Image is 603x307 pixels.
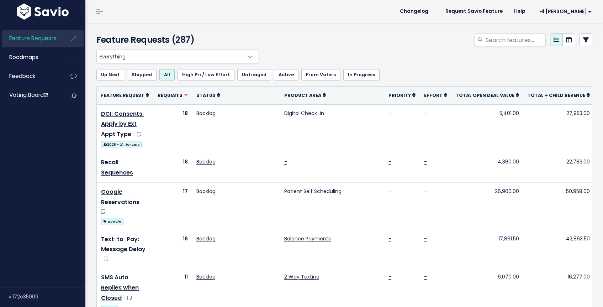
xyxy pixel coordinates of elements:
[451,153,523,183] td: 4,360.00
[528,92,585,98] span: Total + Child Revenue
[2,30,59,47] a: Feature Requests
[9,72,35,80] span: Feedback
[523,230,594,268] td: 42,863.50
[101,273,139,302] a: SMS Auto Replies when Closed
[388,92,411,98] span: Priority
[153,182,192,230] td: 17
[127,69,157,80] a: Shipped
[9,91,48,99] span: Voting Board
[424,235,427,242] a: -
[153,153,192,183] td: 18
[101,188,139,206] a: Google Reservations
[101,92,149,99] a: Feature Request
[424,188,427,195] a: -
[96,69,592,80] ul: Filter feature requests
[451,230,523,268] td: 17,861.50
[424,158,427,165] a: -
[159,69,175,80] a: All
[451,182,523,230] td: 26,900.00
[9,53,38,61] span: Roadmaps
[284,273,319,280] a: 2 Way Texting
[196,92,220,99] a: Status
[153,104,192,153] td: 18
[523,182,594,230] td: 50,958.00
[284,92,326,99] a: Product Area
[96,49,258,63] span: Everything
[424,273,427,280] a: -
[101,158,133,177] a: Recall Sequences
[101,110,144,139] a: DCI: Consents: Apply by Ext Appt Type
[153,230,192,268] td: 16
[101,235,146,254] a: Text-to-Pay: Message Delay
[528,92,590,99] a: Total + Child Revenue
[388,92,416,99] a: Priority
[523,104,594,153] td: 27,953.00
[101,218,123,225] span: google
[96,69,124,80] a: Up Next
[158,92,183,98] span: Requests
[2,68,59,84] a: Feedback
[451,104,523,153] td: 5,401.00
[284,235,331,242] a: Balance Payments
[9,35,57,42] span: Feature Requests
[388,188,391,195] a: -
[9,287,85,306] div: v.172e35009
[237,69,271,80] a: Untriaged
[388,235,391,242] a: -
[96,33,255,46] h4: Feature Requests (287)
[508,6,531,17] a: Help
[101,140,142,149] a: 2025 - Q1: January
[400,9,428,14] span: Changelog
[196,158,216,165] a: Backlog
[388,158,391,165] a: -
[284,188,342,195] a: Patient Self Scheduling
[343,69,380,80] a: In Progress
[196,235,216,242] a: Backlog
[178,69,234,80] a: High Pri / Low Effort
[424,110,427,117] a: -
[15,4,70,20] img: logo-white.9d6f32f41409.svg
[158,92,188,99] a: Requests
[97,50,244,63] span: Everything
[301,69,340,80] a: From Voters
[456,92,519,99] a: Total open deal value
[531,6,597,17] a: Hi [PERSON_NAME]
[424,92,447,99] a: Effort
[196,273,216,280] a: Backlog
[101,92,144,98] span: Feature Request
[2,87,59,103] a: Voting Board
[196,188,216,195] a: Backlog
[284,110,324,117] a: Digital Check-In
[2,49,59,66] a: Roadmaps
[456,92,514,98] span: Total open deal value
[388,273,391,280] a: -
[101,141,142,148] span: 2025 - Q1: January
[284,158,287,165] a: -
[101,217,123,225] a: google
[388,110,391,117] a: -
[196,92,216,98] span: Status
[274,69,298,80] a: Active
[196,110,216,117] a: Backlog
[485,33,546,46] input: Search features...
[284,92,321,98] span: Product Area
[523,153,594,183] td: 22,783.00
[424,92,443,98] span: Effort
[440,6,508,17] a: Request Savio Feature
[539,9,592,14] span: Hi [PERSON_NAME]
